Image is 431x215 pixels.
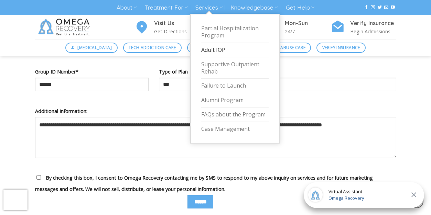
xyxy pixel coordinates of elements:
[201,122,269,136] a: Case Management
[65,43,118,53] a: [MEDICAL_DATA]
[35,15,95,39] img: Omega Recovery
[154,27,200,35] p: Get Directions
[285,19,331,28] h4: Mon-Sun
[201,43,269,57] a: Adult IOP
[331,19,396,36] a: Verify Insurance Begin Admissions
[364,5,368,10] a: Follow on Facebook
[384,5,388,10] a: Send us an email
[77,44,112,51] span: [MEDICAL_DATA]
[154,19,200,28] h4: Visit Us
[159,68,396,76] label: Type of Plan
[201,57,269,79] a: Supportive Outpatient Rehab
[36,175,41,180] input: By checking this box, I consent to Omega Recovery contacting me by SMS to respond to my above inq...
[285,27,331,35] p: 24/7
[123,43,182,53] a: Tech Addiction Care
[201,107,269,122] a: FAQs about the Program
[350,27,396,35] p: Begin Admissions
[135,19,200,36] a: Visit Us Get Directions
[350,19,396,28] h4: Verify Insurance
[255,44,305,51] span: Substance Abuse Care
[35,174,373,192] span: By checking this box, I consent to Omega Recovery contacting me by SMS to respond to my above inq...
[249,43,311,53] a: Substance Abuse Care
[316,43,366,53] a: Verify Insurance
[201,79,269,93] a: Failure to Launch
[378,5,382,10] a: Follow on Twitter
[195,1,223,14] a: Services
[322,44,360,51] span: Verify Insurance
[35,107,396,115] label: Additional Information:
[391,5,395,10] a: Follow on YouTube
[201,93,269,107] a: Alumni Program
[35,68,149,76] label: Group ID Number*
[371,5,375,10] a: Follow on Instagram
[201,21,269,43] a: Partial Hospitalization Program
[117,1,137,14] a: About
[129,44,176,51] span: Tech Addiction Care
[286,1,314,14] a: Get Help
[187,43,244,53] a: Mental Health Care
[230,1,278,14] a: Knowledgebase
[145,1,188,14] a: Treatment For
